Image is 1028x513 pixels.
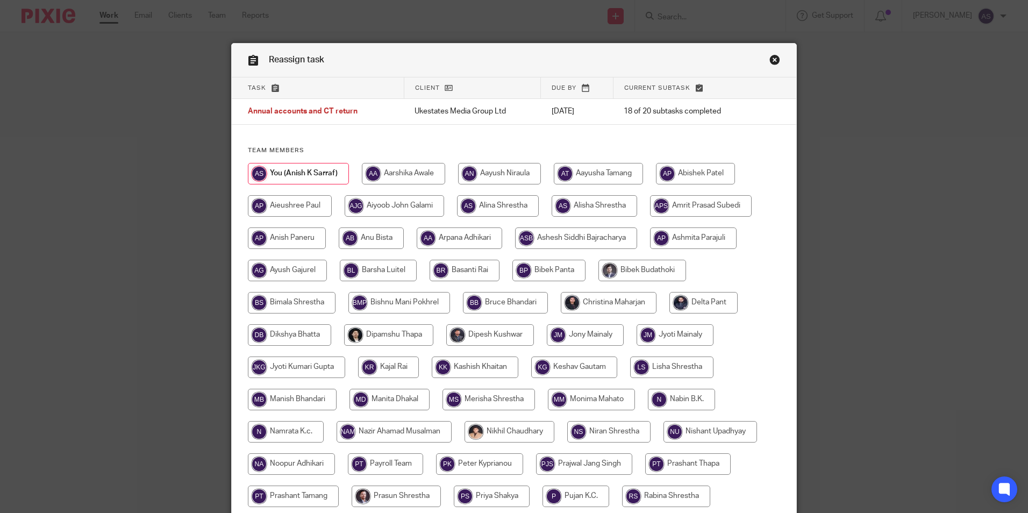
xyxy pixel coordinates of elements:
p: [DATE] [552,106,603,117]
a: Close this dialog window [769,54,780,69]
span: Reassign task [269,55,324,64]
span: Task [248,85,266,91]
td: 18 of 20 subtasks completed [613,99,757,125]
h4: Team members [248,146,780,155]
span: Client [415,85,440,91]
span: Annual accounts and CT return [248,108,358,116]
span: Due by [552,85,576,91]
span: Current subtask [624,85,690,91]
p: Ukestates Media Group Ltd [415,106,530,117]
